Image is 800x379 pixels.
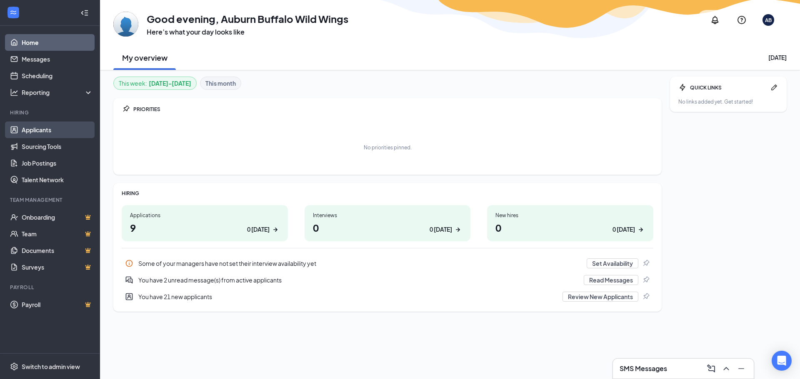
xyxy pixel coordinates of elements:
[125,259,133,268] svg: Info
[642,292,650,301] svg: Pin
[495,212,645,219] div: New hires
[22,242,93,259] a: DocumentsCrown
[678,83,687,92] svg: Bolt
[22,171,93,188] a: Talent Network
[122,105,130,113] svg: Pin
[247,225,270,234] div: 0 [DATE]
[147,27,348,37] h3: Here’s what your day looks like
[130,220,280,235] h1: 9
[271,225,280,234] svg: ArrowRight
[487,205,653,241] a: New hires00 [DATE]ArrowRight
[22,225,93,242] a: TeamCrown
[119,79,191,88] div: This week :
[22,362,80,371] div: Switch to admin view
[122,255,653,272] div: Some of your managers have not set their interview availability yet
[737,15,747,25] svg: QuestionInfo
[642,276,650,284] svg: Pin
[765,17,772,24] div: AB
[22,138,93,155] a: Sourcing Tools
[10,284,91,291] div: Payroll
[122,205,288,241] a: Applications90 [DATE]ArrowRight
[130,212,280,219] div: Applications
[704,362,717,375] button: ComposeMessage
[122,255,653,272] a: InfoSome of your managers have not set their interview availability yetSet AvailabilityPin
[430,225,452,234] div: 0 [DATE]
[122,190,653,197] div: HIRING
[125,276,133,284] svg: DoubleChatActive
[80,9,89,17] svg: Collapse
[313,220,462,235] h1: 0
[113,12,138,37] img: Auburn Buffalo Wild Wings
[734,362,747,375] button: Minimize
[770,83,778,92] svg: Pen
[10,88,18,97] svg: Analysis
[22,88,93,97] div: Reporting
[138,292,557,301] div: You have 21 new applicants
[584,275,638,285] button: Read Messages
[22,155,93,171] a: Job Postings
[364,144,412,151] div: No priorities pinned.
[562,292,638,302] button: Review New Applicants
[147,12,348,26] h1: Good evening, Auburn Buffalo Wild Wings
[22,34,93,51] a: Home
[133,106,653,113] div: PRIORITIES
[122,288,653,305] a: UserEntityYou have 21 new applicantsReview New ApplicantsPin
[205,79,236,88] b: This month
[710,15,720,25] svg: Notifications
[149,79,191,88] b: [DATE] - [DATE]
[305,205,471,241] a: Interviews00 [DATE]ArrowRight
[122,272,653,288] div: You have 2 unread message(s) from active applicants
[454,225,462,234] svg: ArrowRight
[22,259,93,275] a: SurveysCrown
[22,51,93,67] a: Messages
[495,220,645,235] h1: 0
[768,53,787,62] div: [DATE]
[706,364,716,374] svg: ComposeMessage
[721,364,731,374] svg: ChevronUp
[9,8,17,17] svg: WorkstreamLogo
[772,351,792,371] div: Open Intercom Messenger
[313,212,462,219] div: Interviews
[678,98,778,105] div: No links added yet. Get started!
[125,292,133,301] svg: UserEntity
[690,84,767,91] div: QUICK LINKS
[620,364,667,373] h3: SMS Messages
[122,272,653,288] a: DoubleChatActiveYou have 2 unread message(s) from active applicantsRead MessagesPin
[122,288,653,305] div: You have 21 new applicants
[122,52,167,63] h2: My overview
[719,362,732,375] button: ChevronUp
[637,225,645,234] svg: ArrowRight
[22,209,93,225] a: OnboardingCrown
[612,225,635,234] div: 0 [DATE]
[10,109,91,116] div: Hiring
[587,258,638,268] button: Set Availability
[22,296,93,313] a: PayrollCrown
[22,121,93,138] a: Applicants
[736,364,746,374] svg: Minimize
[138,276,579,284] div: You have 2 unread message(s) from active applicants
[10,196,91,203] div: Team Management
[22,67,93,84] a: Scheduling
[138,259,582,268] div: Some of your managers have not set their interview availability yet
[642,259,650,268] svg: Pin
[10,362,18,371] svg: Settings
